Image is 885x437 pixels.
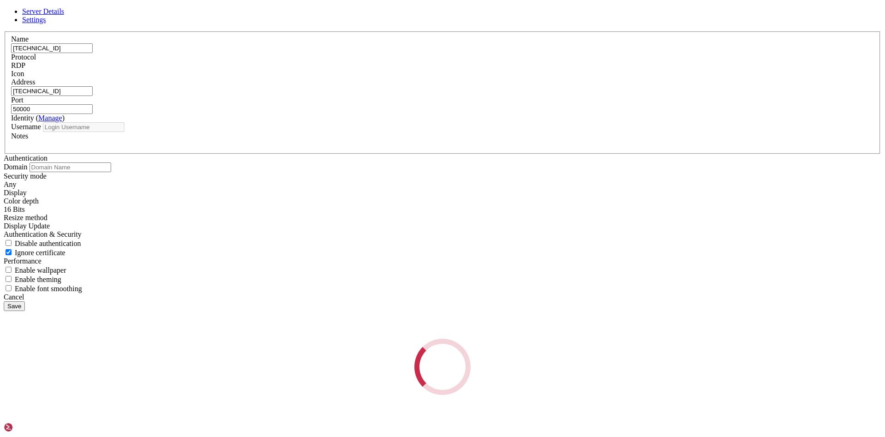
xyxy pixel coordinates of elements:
[15,275,61,283] span: Enable theming
[4,180,17,188] span: Any
[6,285,12,291] input: Enable font smoothing
[29,162,111,172] input: Domain Name
[11,114,65,122] label: Identity
[4,222,881,230] div: Display Update
[4,230,82,238] label: Authentication & Security
[11,43,93,53] input: Server Name
[15,266,66,274] span: Enable wallpaper
[6,240,12,246] input: Disable authentication
[4,266,66,274] label: If set to true, enables rendering of the desktop wallpaper. By default, wallpaper will be disable...
[4,189,27,197] label: Display
[11,132,28,140] label: Notes
[4,285,82,293] label: If set to true, text will be rendered with smooth edges. Text over RDP is rendered with rough edg...
[4,154,47,162] label: Authentication
[6,249,12,255] input: Ignore certificate
[11,70,24,78] label: Icon
[43,122,124,132] input: Login Username
[4,222,50,230] span: Display Update
[11,123,41,131] label: Username
[4,205,881,214] div: 16 Bits
[11,35,29,43] label: Name
[11,104,93,114] input: Port Number
[11,96,24,104] label: Port
[36,114,65,122] span: ( )
[4,197,39,205] label: The color depth to request, in bits-per-pixel.
[4,205,25,213] span: 16 Bits
[11,61,25,69] span: RDP
[22,16,46,24] a: Settings
[4,163,28,171] label: Domain
[4,249,65,257] label: If set to true, the certificate returned by the server will be ignored, even if that certificate ...
[6,267,12,273] input: Enable wallpaper
[4,257,41,265] label: Performance
[15,239,81,247] span: Disable authentication
[38,114,62,122] a: Manage
[11,53,36,61] label: Protocol
[4,301,25,311] button: Save
[15,249,65,257] span: Ignore certificate
[22,7,64,15] a: Server Details
[4,293,881,301] div: Cancel
[4,275,61,283] label: If set to true, enables use of theming of windows and controls.
[15,285,82,293] span: Enable font smoothing
[11,61,874,70] div: RDP
[11,86,93,96] input: Host Name or IP
[4,423,57,432] img: Shellngn
[11,78,35,86] label: Address
[410,334,476,400] div: Loading...
[4,239,81,247] label: If set to true, authentication will be disabled. Note that this refers to authentication that tak...
[4,180,881,189] div: Any
[4,214,47,221] label: Display Update channel added with RDP 8.1 to signal the server when the client display size has c...
[4,172,47,180] label: Security mode
[6,276,12,282] input: Enable theming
